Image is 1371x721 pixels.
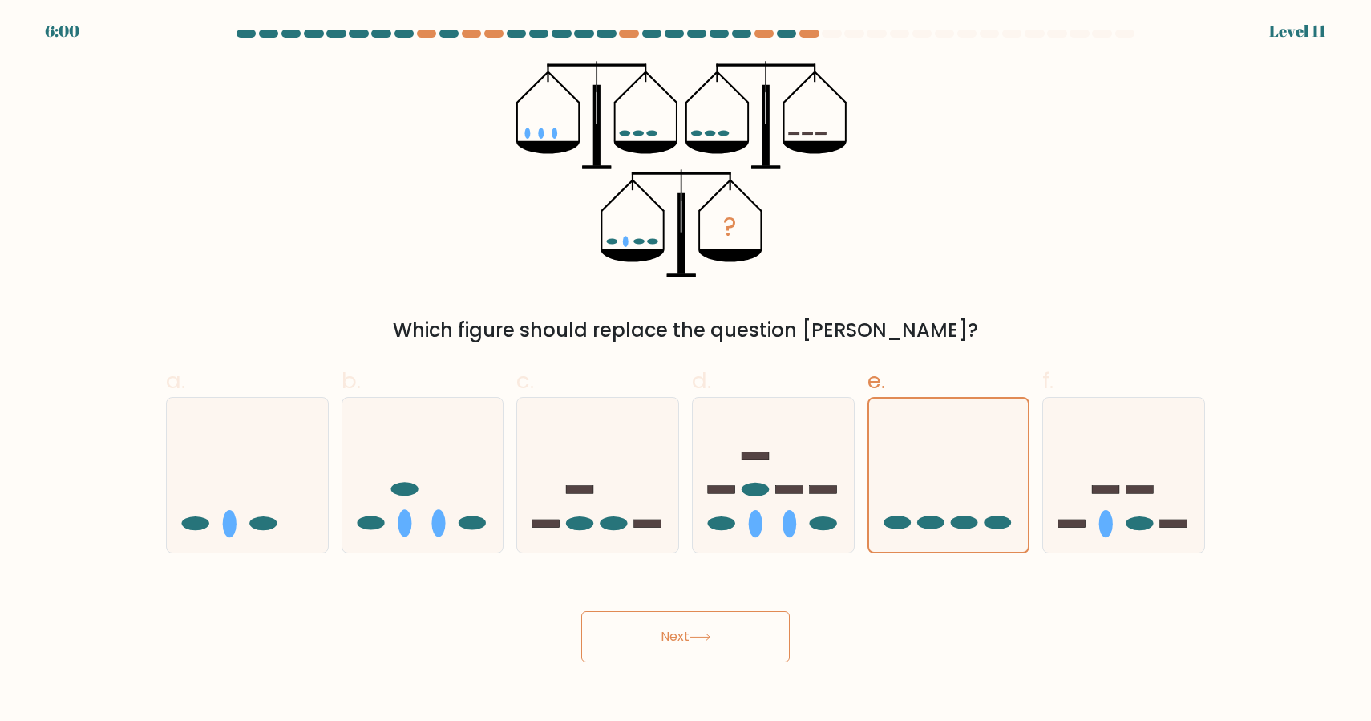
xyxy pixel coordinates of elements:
[692,365,711,396] span: d.
[1042,365,1054,396] span: f.
[166,365,185,396] span: a.
[1269,19,1326,43] div: Level 11
[867,365,885,396] span: e.
[723,209,736,245] tspan: ?
[176,316,1195,345] div: Which figure should replace the question [PERSON_NAME]?
[45,19,79,43] div: 6:00
[342,365,361,396] span: b.
[581,611,790,662] button: Next
[516,365,534,396] span: c.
